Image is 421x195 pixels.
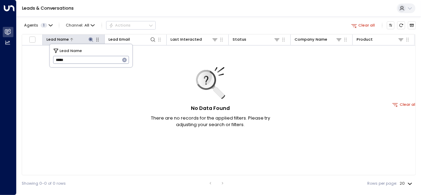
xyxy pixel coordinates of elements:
span: Toggle select all [29,36,36,43]
div: Lead Email [109,36,130,43]
div: Button group with a nested menu [106,21,156,29]
div: Actions [109,23,131,28]
span: All [84,23,89,28]
div: Product [357,36,373,43]
div: Showing 0-0 of 0 rows [22,181,66,186]
button: Customize [387,21,395,29]
span: Refresh [397,21,405,29]
div: Status [233,36,246,43]
div: Status [233,36,280,43]
h5: No Data Found [191,105,230,112]
div: Last Interacted [171,36,218,43]
div: Company Name [295,36,327,43]
button: Clear all [390,101,419,108]
label: Rows per page: [368,181,397,186]
span: Lead Name [60,48,82,54]
button: Agents1 [22,21,54,29]
nav: pagination navigation [206,179,227,187]
div: Lead Email [109,36,156,43]
div: Lead Name [47,36,94,43]
div: Last Interacted [171,36,202,43]
p: There are no records for the applied filters. Please try adjusting your search or filters. [142,115,279,128]
button: Channel:All [64,21,97,29]
span: 1 [41,23,47,28]
button: Actions [106,21,156,29]
div: Company Name [295,36,342,43]
div: Lead Name [47,36,69,43]
button: Clear all [349,21,378,29]
span: Agents [24,23,38,27]
button: Archived Leads [408,21,416,29]
span: Channel: [64,21,97,29]
div: Product [357,36,404,43]
div: 20 [400,179,414,188]
a: Leads & Conversations [22,5,74,11]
